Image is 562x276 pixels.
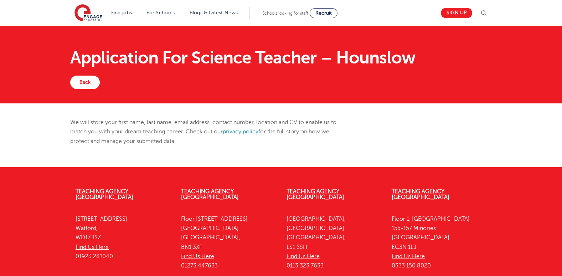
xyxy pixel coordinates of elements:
a: Find jobs [111,10,132,15]
p: [GEOGRAPHIC_DATA], [GEOGRAPHIC_DATA] [GEOGRAPHIC_DATA], LS1 5SH 0113 323 7633 [287,214,381,271]
a: Teaching Agency [GEOGRAPHIC_DATA] [392,188,449,200]
h1: Application For Science Teacher – Hounslow [70,49,492,66]
a: Find Us Here [287,253,320,260]
p: Floor [STREET_ADDRESS] [GEOGRAPHIC_DATA] [GEOGRAPHIC_DATA], BN1 3XF 01273 447633 [181,214,276,271]
a: Find Us Here [392,253,425,260]
a: Blogs & Latest News [190,10,238,15]
a: Recruit [310,8,337,18]
a: For Schools [146,10,175,15]
a: Back [70,76,100,89]
a: Teaching Agency [GEOGRAPHIC_DATA] [181,188,239,200]
a: Teaching Agency [GEOGRAPHIC_DATA] [287,188,344,200]
a: Find Us Here [181,253,214,260]
p: Floor 1, [GEOGRAPHIC_DATA] 155-157 Minories [GEOGRAPHIC_DATA], EC3N 1LJ 0333 150 8020 [392,214,486,271]
span: Schools looking for staff [262,11,308,16]
p: [STREET_ADDRESS] Watford, WD17 1SZ 01923 281040 [76,214,170,261]
p: We will store your first name, last name, email address, contact number, location and CV to enabl... [70,118,348,146]
span: Recruit [315,10,332,16]
img: Engage Education [74,4,102,22]
a: privacy policy [223,128,258,135]
a: Find Us Here [76,244,109,250]
a: Sign up [441,8,472,18]
a: Teaching Agency [GEOGRAPHIC_DATA] [76,188,133,200]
